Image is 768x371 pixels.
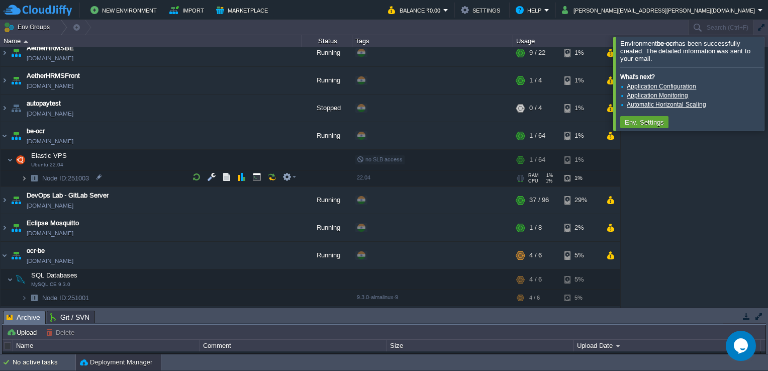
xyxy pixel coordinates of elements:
[27,81,73,91] a: [DOMAIN_NAME]
[516,4,544,16] button: Help
[529,290,540,306] div: 4 / 6
[24,40,28,43] img: AMDAwAAAACH5BAEAAAAALAAAAAABAAEAAAICRAEAOw==
[1,122,9,149] img: AMDAwAAAACH5BAEAAAAALAAAAAABAAEAAAICRAEAOw==
[30,151,68,160] span: Elastic VPS
[27,99,61,109] a: autopaytest
[27,170,41,186] img: AMDAwAAAACH5BAEAAAAALAAAAAABAAEAAAICRAEAOw==
[1,67,9,94] img: AMDAwAAAACH5BAEAAAAALAAAAAABAAEAAAICRAEAOw==
[27,191,109,201] a: DevOps Lab - GitLab Server
[9,306,23,333] img: AMDAwAAAACH5BAEAAAAALAAAAAABAAEAAAICRAEAOw==
[302,122,352,149] div: Running
[1,242,9,269] img: AMDAwAAAACH5BAEAAAAALAAAAAABAAEAAAICRAEAOw==
[302,187,352,214] div: Running
[543,173,553,178] span: 1%
[357,174,370,180] span: 22.04
[1,214,9,241] img: AMDAwAAAACH5BAEAAAAALAAAAAABAAEAAAICRAEAOw==
[7,311,40,324] span: Archive
[27,228,73,238] a: [DOMAIN_NAME]
[657,40,675,47] b: be-ocr
[564,290,597,306] div: 5%
[90,4,160,16] button: New Environment
[303,35,352,47] div: Status
[41,294,90,302] a: Node ID:251001
[27,43,74,53] a: AetherHRMSBE
[622,118,667,127] button: Env. Settings
[9,95,23,122] img: AMDAwAAAACH5BAEAAAAALAAAAAABAAEAAAICRAEAOw==
[388,340,573,351] div: Size
[27,53,73,63] a: [DOMAIN_NAME]
[564,39,597,66] div: 1%
[620,73,655,80] b: What's next?
[1,95,9,122] img: AMDAwAAAACH5BAEAAAAALAAAAAABAAEAAAICRAEAOw==
[14,340,200,351] div: Name
[42,294,68,302] span: Node ID:
[9,39,23,66] img: AMDAwAAAACH5BAEAAAAALAAAAAABAAEAAAICRAEAOw==
[564,122,597,149] div: 1%
[1,35,302,47] div: Name
[529,150,545,170] div: 1 / 64
[528,178,538,183] span: CPU
[564,214,597,241] div: 2%
[529,187,549,214] div: 37 / 96
[564,306,597,333] div: 6%
[620,40,750,62] span: Environment has been successfully created. The detailed information was sent to your email.
[30,271,79,280] span: SQL Databases
[574,351,760,363] div: 12:04 | [DATE]
[9,242,23,269] img: AMDAwAAAACH5BAEAAAAALAAAAAABAAEAAAICRAEAOw==
[30,152,68,159] a: Elastic VPSUbuntu 22.04
[200,351,386,363] div: Sample package which you can deploy to your environment. Feel free to delete and upload a package...
[27,126,45,136] a: be-ocr
[31,162,63,168] span: Ubuntu 22.04
[357,294,398,300] span: 9.3.0-almalinux-9
[357,156,403,162] span: no SLB access
[27,201,73,211] a: [DOMAIN_NAME]
[529,95,542,122] div: 0 / 4
[14,150,28,170] img: AMDAwAAAACH5BAEAAAAALAAAAAABAAEAAAICRAEAOw==
[564,67,597,94] div: 1%
[302,67,352,94] div: Running
[21,290,27,306] img: AMDAwAAAACH5BAEAAAAALAAAAAABAAEAAAICRAEAOw==
[13,354,75,370] div: No active tasks
[41,174,90,182] span: 251003
[1,306,9,333] img: AMDAwAAAACH5BAEAAAAALAAAAAABAAEAAAICRAEAOw==
[1,39,9,66] img: AMDAwAAAACH5BAEAAAAALAAAAAABAAEAAAICRAEAOw==
[302,95,352,122] div: Stopped
[27,218,79,228] span: Eclipse Mosquitto
[27,109,73,119] a: [DOMAIN_NAME]
[528,173,539,178] span: RAM
[514,35,620,47] div: Usage
[387,351,573,363] div: 575 KB
[1,187,9,214] img: AMDAwAAAACH5BAEAAAAALAAAAAABAAEAAAICRAEAOw==
[50,311,89,323] span: Git / SVN
[564,170,597,186] div: 1%
[529,214,542,241] div: 1 / 8
[562,4,758,16] button: [PERSON_NAME][EMAIL_ADDRESS][PERSON_NAME][DOMAIN_NAME]
[7,269,13,290] img: AMDAwAAAACH5BAEAAAAALAAAAAABAAEAAAICRAEAOw==
[9,67,23,94] img: AMDAwAAAACH5BAEAAAAALAAAAAABAAEAAAICRAEAOw==
[302,214,352,241] div: Running
[216,4,271,16] button: Marketplace
[388,4,443,16] button: Balance ₹0.00
[31,282,70,288] span: MySQL CE 9.3.0
[302,242,352,269] div: Running
[9,122,23,149] img: AMDAwAAAACH5BAEAAAAALAAAAAABAAEAAAICRAEAOw==
[21,170,27,186] img: AMDAwAAAACH5BAEAAAAALAAAAAABAAEAAAICRAEAOw==
[7,150,13,170] img: AMDAwAAAACH5BAEAAAAALAAAAAABAAEAAAICRAEAOw==
[627,83,696,90] a: Application Configuration
[4,20,53,34] button: Env Groups
[529,39,545,66] div: 9 / 22
[529,242,542,269] div: 4 / 6
[564,187,597,214] div: 29%
[42,174,68,182] span: Node ID:
[41,174,90,182] a: Node ID:251003
[7,328,40,337] button: Upload
[30,271,79,279] a: SQL DatabasesMySQL CE 9.3.0
[14,269,28,290] img: AMDAwAAAACH5BAEAAAAALAAAAAABAAEAAAICRAEAOw==
[9,187,23,214] img: AMDAwAAAACH5BAEAAAAALAAAAAABAAEAAAICRAEAOw==
[27,246,45,256] a: ocr-be
[627,92,688,99] a: Application Monitoring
